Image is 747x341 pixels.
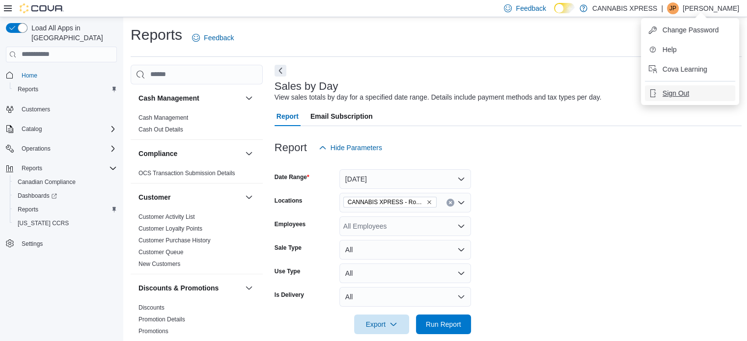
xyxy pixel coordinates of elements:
[275,220,305,228] label: Employees
[138,260,180,268] span: New Customers
[138,304,165,311] a: Discounts
[663,45,677,54] span: Help
[138,213,195,220] a: Customer Activity List
[138,93,199,103] h3: Cash Management
[2,102,121,116] button: Customers
[310,106,373,126] span: Email Subscription
[14,204,117,215] span: Reports
[10,189,121,203] a: Dashboards
[138,304,165,312] span: Discounts
[131,211,263,274] div: Customer
[138,225,202,233] span: Customer Loyalty Points
[2,142,121,156] button: Operations
[18,219,69,227] span: [US_STATE] CCRS
[14,176,117,188] span: Canadian Compliance
[188,28,238,48] a: Feedback
[138,192,170,202] h3: Customer
[14,217,73,229] a: [US_STATE] CCRS
[138,225,202,232] a: Customer Loyalty Points
[22,105,50,113] span: Customers
[14,190,61,202] a: Dashboards
[138,93,241,103] button: Cash Management
[18,143,55,155] button: Operations
[348,197,424,207] span: CANNABIS XPRESS - Rogersville - (Rue Principale)
[243,191,255,203] button: Customer
[275,65,286,77] button: Next
[457,199,465,207] button: Open list of options
[339,263,471,283] button: All
[14,176,80,188] a: Canadian Compliance
[275,173,309,181] label: Date Range
[10,203,121,216] button: Reports
[138,328,168,335] a: Promotions
[554,3,575,13] input: Dark Mode
[18,70,41,81] a: Home
[277,106,299,126] span: Report
[10,82,121,96] button: Reports
[416,315,471,334] button: Run Report
[426,319,461,329] span: Run Report
[661,2,663,14] p: |
[14,83,117,95] span: Reports
[18,237,117,249] span: Settings
[243,282,255,294] button: Discounts & Promotions
[645,85,735,101] button: Sign Out
[22,164,42,172] span: Reports
[669,2,676,14] span: JP
[446,199,454,207] button: Clear input
[131,302,263,341] div: Discounts & Promotions
[2,236,121,250] button: Settings
[138,114,188,121] a: Cash Management
[2,68,121,82] button: Home
[131,112,263,139] div: Cash Management
[275,197,303,205] label: Locations
[360,315,403,334] span: Export
[18,162,46,174] button: Reports
[14,204,42,215] a: Reports
[18,123,46,135] button: Catalog
[315,138,386,157] button: Hide Parameters
[243,148,255,159] button: Compliance
[138,248,183,256] span: Customer Queue
[275,92,602,103] div: View sales totals by day for a specified date range. Details include payment methods and tax type...
[138,126,183,133] a: Cash Out Details
[18,206,38,213] span: Reports
[138,192,241,202] button: Customer
[138,149,177,158] h3: Compliance
[138,213,195,221] span: Customer Activity List
[10,175,121,189] button: Canadian Compliance
[138,169,235,177] span: OCS Transaction Submission Details
[516,3,546,13] span: Feedback
[138,261,180,267] a: New Customers
[645,22,735,38] button: Change Password
[683,2,739,14] p: [PERSON_NAME]
[138,249,183,256] a: Customer Queue
[20,3,64,13] img: Cova
[14,83,42,95] a: Reports
[138,170,235,177] a: OCS Transaction Submission Details
[18,85,38,93] span: Reports
[426,199,432,205] button: Remove CANNABIS XPRESS - Rogersville - (Rue Principale) from selection in this group
[275,267,300,275] label: Use Type
[663,64,707,74] span: Cova Learning
[354,315,409,334] button: Export
[645,61,735,77] button: Cova Learning
[275,142,307,154] h3: Report
[138,236,211,244] span: Customer Purchase History
[339,169,471,189] button: [DATE]
[22,72,37,79] span: Home
[243,92,255,104] button: Cash Management
[331,143,382,153] span: Hide Parameters
[663,88,689,98] span: Sign Out
[138,283,219,293] h3: Discounts & Promotions
[28,23,117,43] span: Load All Apps in [GEOGRAPHIC_DATA]
[18,143,117,155] span: Operations
[2,161,121,175] button: Reports
[339,287,471,307] button: All
[14,190,117,202] span: Dashboards
[275,244,302,252] label: Sale Type
[138,149,241,158] button: Compliance
[138,283,241,293] button: Discounts & Promotions
[457,222,465,230] button: Open list of options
